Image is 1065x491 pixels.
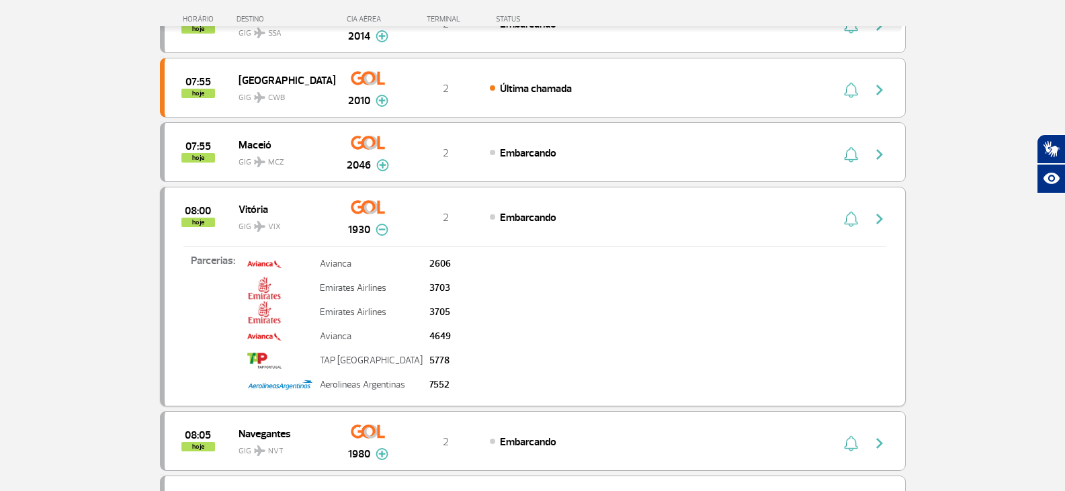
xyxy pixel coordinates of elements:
button: Abrir tradutor de língua de sinais. [1037,134,1065,164]
span: 2014 [348,28,370,44]
span: 2025-08-27 08:00:00 [185,206,211,216]
span: [GEOGRAPHIC_DATA] [239,71,325,89]
p: 5778 [429,356,451,365]
img: destiny_airplane.svg [254,157,265,167]
button: Abrir recursos assistivos. [1037,164,1065,193]
img: sino-painel-voo.svg [844,82,858,98]
span: GIG [239,214,325,233]
p: Aerolineas Argentinas [320,380,423,390]
img: sino-painel-voo.svg [844,146,858,163]
img: mais-info-painel-voo.svg [376,159,389,171]
span: hoje [181,218,215,227]
img: avianca.png [247,325,282,348]
img: avianca.png [247,253,282,275]
p: 2606 [429,259,451,269]
span: hoje [181,442,215,451]
span: Navegantes [239,425,325,442]
img: seta-direita-painel-voo.svg [871,211,888,227]
p: 7552 [429,380,451,390]
img: mais-info-painel-voo.svg [376,95,388,107]
p: 3705 [429,308,451,317]
div: DESTINO [237,15,335,24]
span: 2010 [348,93,370,109]
img: emirates.png [247,301,282,324]
img: destiny_airplane.svg [254,28,265,38]
img: emirates.png [247,277,282,300]
p: TAP [GEOGRAPHIC_DATA] [320,356,423,365]
span: VIX [268,221,281,233]
span: 2025-08-27 08:05:00 [185,431,211,440]
div: CIA AÉREA [335,15,402,24]
span: Embarcando [500,146,556,160]
img: Property%201%3DAEROLINEAS.jpg [247,373,313,396]
p: Parcerias: [165,253,244,387]
span: Última chamada [500,82,572,95]
span: GIG [239,85,325,104]
span: CWB [268,92,285,104]
p: Emirates Airlines [320,308,423,317]
span: Vitória [239,200,325,218]
span: 2046 [347,157,371,173]
span: SSA [268,28,282,40]
span: 2025-08-27 07:55:00 [185,142,211,151]
span: 1980 [348,446,370,462]
span: GIG [239,149,325,169]
p: 3703 [429,283,451,293]
div: Plugin de acessibilidade da Hand Talk. [1037,134,1065,193]
img: destiny_airplane.svg [254,92,265,103]
img: tap.png [247,349,282,372]
span: Embarcando [500,211,556,224]
img: menos-info-painel-voo.svg [376,224,388,236]
img: seta-direita-painel-voo.svg [871,82,888,98]
img: mais-info-painel-voo.svg [376,30,388,42]
img: destiny_airplane.svg [254,445,265,456]
img: destiny_airplane.svg [254,221,265,232]
span: GIG [239,438,325,457]
div: STATUS [489,15,599,24]
span: 2 [443,435,449,449]
span: hoje [181,153,215,163]
p: Avianca [320,332,423,341]
div: HORÁRIO [164,15,237,24]
span: NVT [268,445,284,457]
span: 2 [443,82,449,95]
img: sino-painel-voo.svg [844,211,858,227]
p: Emirates Airlines [320,283,423,293]
div: TERMINAL [402,15,489,24]
span: MCZ [268,157,284,169]
span: 2 [443,146,449,160]
p: 4649 [429,332,451,341]
span: 2 [443,211,449,224]
span: hoje [181,89,215,98]
img: seta-direita-painel-voo.svg [871,435,888,451]
p: Avianca [320,259,423,269]
span: 2025-08-27 07:55:00 [185,77,211,87]
img: seta-direita-painel-voo.svg [871,146,888,163]
img: mais-info-painel-voo.svg [376,448,388,460]
span: Embarcando [500,435,556,449]
span: 1930 [348,222,370,238]
span: Maceió [239,136,325,153]
img: sino-painel-voo.svg [844,435,858,451]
